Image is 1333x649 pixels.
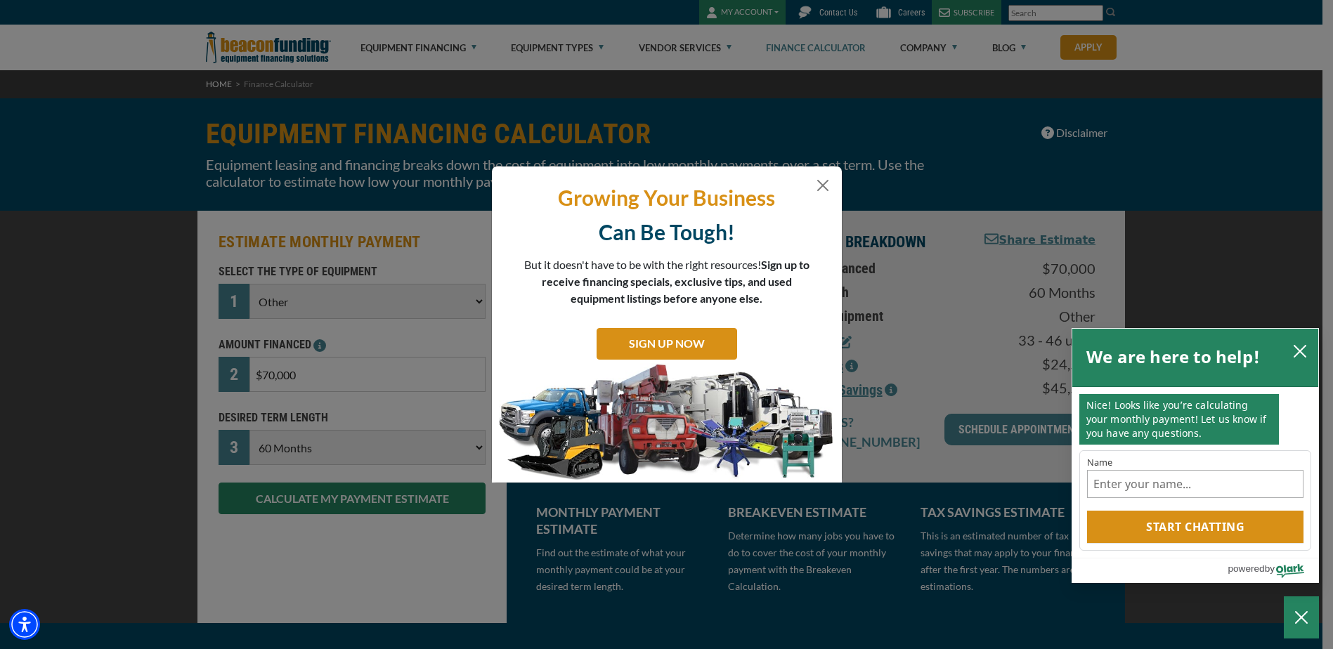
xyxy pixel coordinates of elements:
span: Sign up to receive financing specials, exclusive tips, and used equipment listings before anyone ... [542,258,809,305]
button: Close Chatbox [1284,596,1319,638]
span: by [1265,560,1275,577]
p: But it doesn't have to be with the right resources! [524,256,810,307]
span: powered [1228,560,1264,577]
div: olark chatbox [1072,328,1319,583]
p: Can Be Tough! [502,218,831,246]
button: close chatbox [1289,341,1311,360]
label: Name [1087,458,1303,467]
p: Growing Your Business [502,184,831,211]
p: Nice! Looks like you’re calculating your monthly payment! Let us know if you have any questions. [1079,394,1279,445]
input: Name [1087,470,1303,498]
div: chat [1072,387,1318,450]
button: Close [814,177,831,194]
h2: We are here to help! [1086,343,1260,371]
div: Accessibility Menu [9,609,40,640]
button: Start chatting [1087,511,1303,543]
img: subscribe-modal.jpg [492,363,842,483]
a: SIGN UP NOW [597,328,737,360]
a: Powered by Olark [1228,558,1318,582]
